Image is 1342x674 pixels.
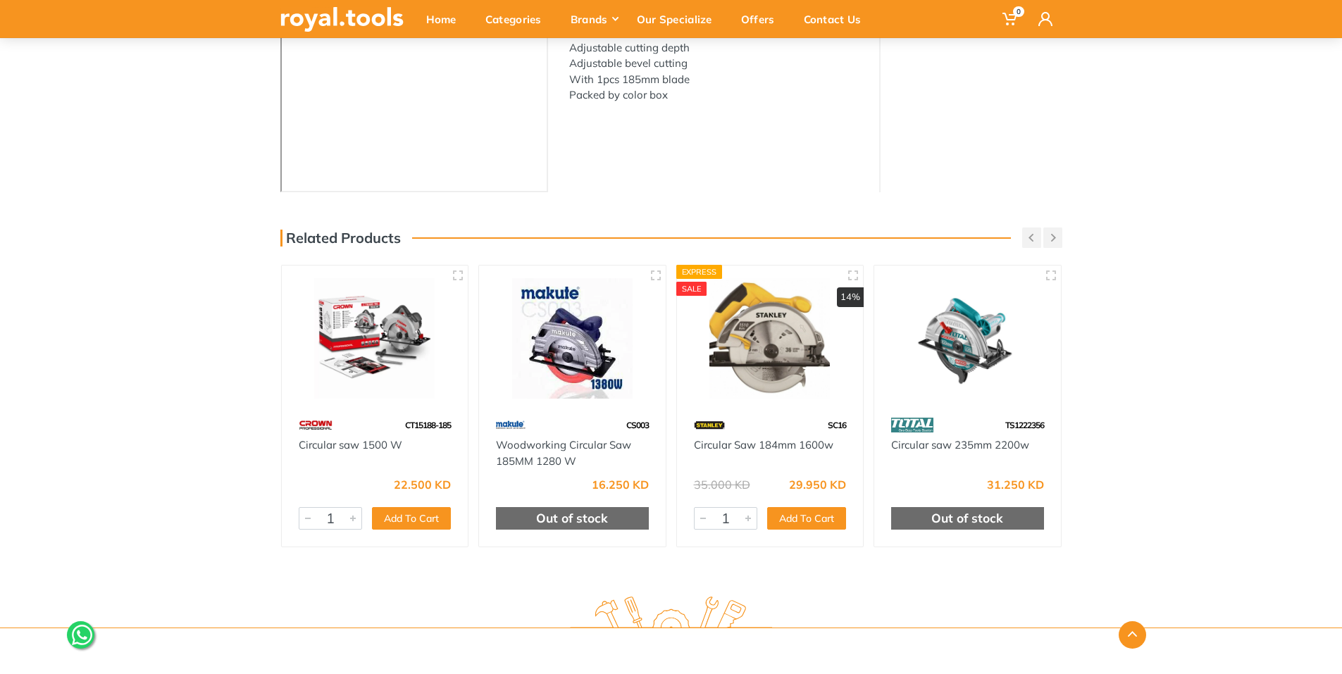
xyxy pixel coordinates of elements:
[569,56,858,72] div: Adjustable bevel cutting
[569,72,858,88] div: With 1pcs 185mm blade
[569,87,858,104] div: Packed by color box
[627,4,731,34] div: Our Specialize
[496,438,631,468] a: Woodworking Circular Saw 185MM 1280 W
[416,4,476,34] div: Home
[592,479,649,490] div: 16.250 KD
[694,438,833,451] a: Circular Saw 184mm 1600w
[891,438,1029,451] a: Circular saw 235mm 2200w
[394,479,451,490] div: 22.500 KD
[828,420,846,430] span: SC16
[496,507,649,530] div: Out of stock
[280,7,404,32] img: royal.tools Logo
[694,413,725,437] img: 15.webp
[280,230,401,246] h3: Related Products
[794,4,881,34] div: Contact Us
[731,4,794,34] div: Offers
[789,479,846,490] div: 29.950 KD
[887,278,1048,399] img: Royal Tools - Circular saw 235mm 2200w
[676,282,707,296] div: SALE
[372,507,451,530] button: Add To Cart
[891,413,933,437] img: 86.webp
[570,597,772,635] img: royal.tools Logo
[405,420,451,430] span: CT15188-185
[299,413,333,437] img: 75.webp
[476,4,561,34] div: Categories
[891,507,1044,530] div: Out of stock
[626,420,649,430] span: CS003
[837,287,864,307] div: 14%
[569,40,858,56] div: Adjustable cutting depth
[299,438,402,451] a: Circular saw 1500 W
[492,278,653,399] img: Royal Tools - Woodworking Circular Saw 185MM 1280 W
[561,4,627,34] div: Brands
[987,479,1044,490] div: 31.250 KD
[694,479,750,490] div: 35.000 KD
[1005,420,1044,430] span: TS1222356
[1013,6,1024,17] span: 0
[294,278,456,399] img: Royal Tools - Circular saw 1500 W
[690,278,851,399] img: Royal Tools - Circular Saw 184mm 1600w
[676,265,723,279] div: Express
[767,507,846,530] button: Add To Cart
[496,413,526,437] img: 59.webp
